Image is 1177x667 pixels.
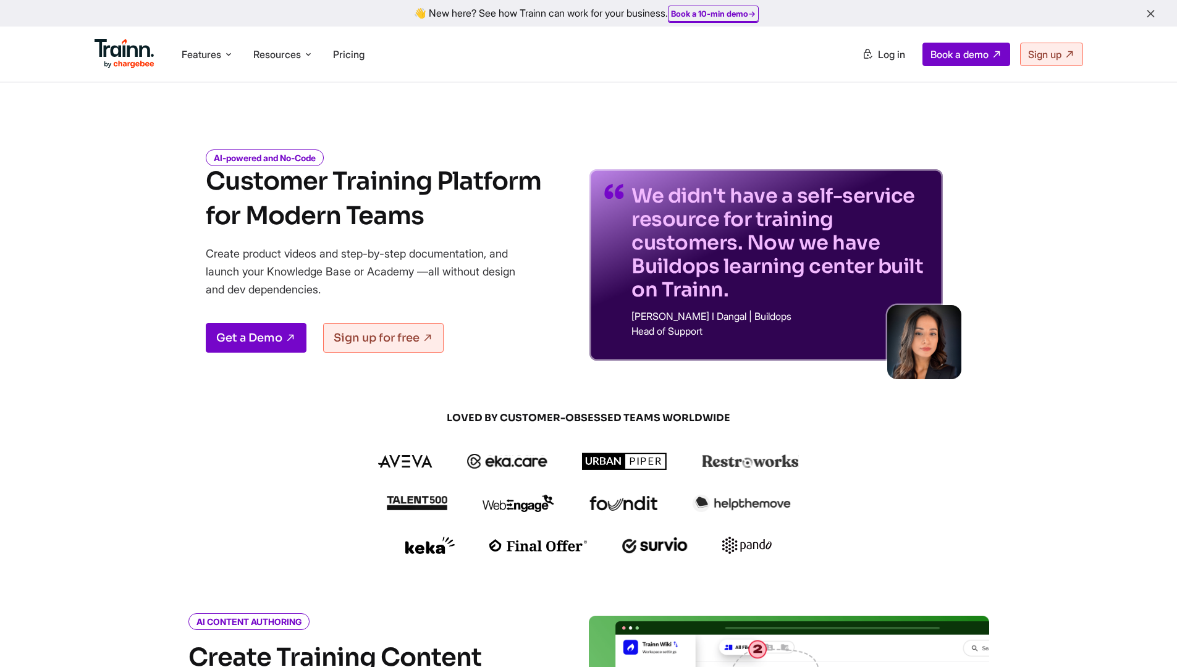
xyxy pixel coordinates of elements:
[622,537,688,553] img: survio logo
[206,323,306,353] a: Get a Demo
[722,537,772,554] img: pando logo
[378,455,432,468] img: aveva logo
[7,7,1170,19] div: 👋 New here? See how Trainn can work for your business.
[253,48,301,61] span: Resources
[1020,43,1083,66] a: Sign up
[483,495,554,512] img: webengage logo
[671,9,756,19] a: Book a 10-min demo→
[489,539,588,552] img: finaloffer logo
[467,454,547,469] img: ekacare logo
[1115,608,1177,667] iframe: Chat Widget
[182,48,221,61] span: Features
[589,496,658,511] img: foundit logo
[1028,48,1061,61] span: Sign up
[631,326,928,336] p: Head of Support
[854,43,913,65] a: Log in
[95,39,155,69] img: Trainn Logo
[631,184,928,301] p: We didn't have a self-service resource for training customers. Now we have Buildops learning cent...
[386,495,448,511] img: talent500 logo
[323,323,444,353] a: Sign up for free
[922,43,1010,66] a: Book a demo
[292,411,885,425] span: LOVED BY CUSTOMER-OBSESSED TEAMS WORLDWIDE
[206,245,533,298] p: Create product videos and step-by-step documentation, and launch your Knowledge Base or Academy —...
[188,613,310,630] i: AI CONTENT AUTHORING
[693,495,791,512] img: helpthemove logo
[405,537,455,554] img: keka logo
[604,184,624,199] img: quotes-purple.41a7099.svg
[930,48,989,61] span: Book a demo
[671,9,748,19] b: Book a 10-min demo
[887,305,961,379] img: sabina-buildops.d2e8138.png
[631,311,928,321] p: [PERSON_NAME] I Dangal | Buildops
[878,48,905,61] span: Log in
[206,149,324,166] i: AI-powered and No-Code
[702,455,799,468] img: restroworks logo
[582,453,667,470] img: urbanpiper logo
[333,48,365,61] a: Pricing
[206,164,541,233] h1: Customer Training Platform for Modern Teams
